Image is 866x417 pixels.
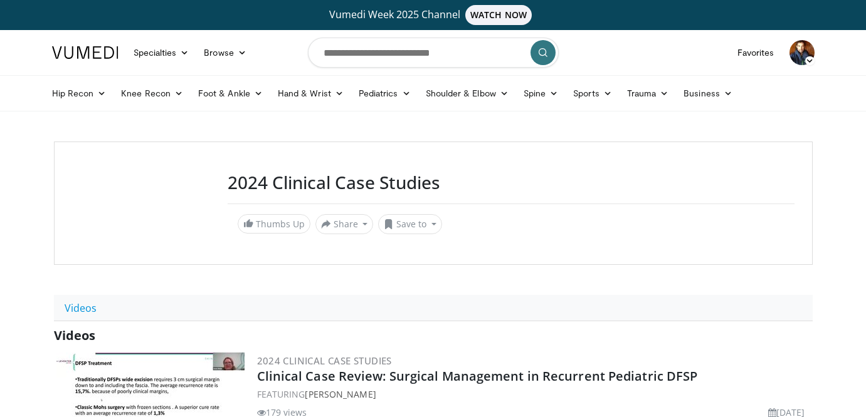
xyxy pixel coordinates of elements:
button: Save to [378,214,442,234]
a: [PERSON_NAME] [305,388,376,400]
a: Spine [516,81,566,106]
span: Videos [54,327,95,344]
a: Sports [566,81,620,106]
button: Share [315,214,374,234]
a: 2024 Clinical Case Studies [257,354,392,367]
a: Hip Recon [45,81,114,106]
a: Favorites [730,40,782,65]
a: Specialties [126,40,197,65]
a: Knee Recon [114,81,191,106]
a: Vumedi Week 2025 ChannelWATCH NOW [54,5,813,25]
a: Foot & Ankle [191,81,270,106]
a: Shoulder & Elbow [418,81,516,106]
a: Business [676,81,740,106]
a: Browse [196,40,254,65]
a: Pediatrics [351,81,418,106]
a: Thumbs Up [238,214,310,234]
img: VuMedi Logo [52,46,119,59]
a: Trauma [620,81,677,106]
img: Avatar [789,40,815,65]
h3: 2024 Clinical Case Studies [228,172,795,193]
a: Clinical Case Review: Surgical Management in Recurrent Pediatric DFSP [257,368,698,384]
a: Videos [54,295,107,321]
input: Search topics, interventions [308,38,559,68]
div: FEATURING [257,388,810,401]
span: WATCH NOW [465,5,532,25]
a: Hand & Wrist [270,81,351,106]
